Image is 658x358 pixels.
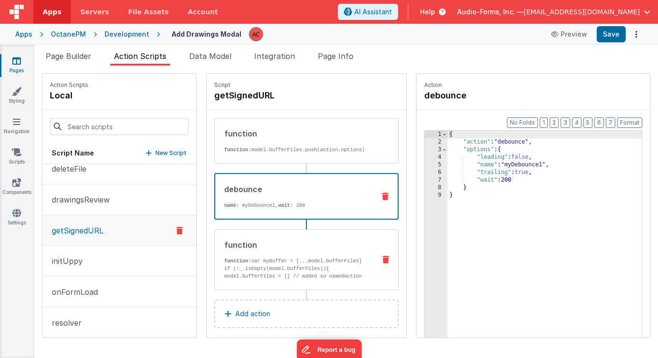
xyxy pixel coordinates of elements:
button: resolver [42,308,196,339]
strong: name [224,203,236,208]
span: Audio-Forms, Inc. — [457,7,524,17]
div: 4 [425,154,448,161]
button: New Script [146,148,187,158]
span: Servers [80,7,109,17]
div: OctanePM [51,29,86,39]
h4: Add Drawings Modal [172,30,241,38]
button: 2 [550,117,559,128]
p: getSignedURL [46,225,104,236]
span: Help [420,7,435,17]
span: Page Info [318,51,353,61]
button: Options [629,28,643,41]
input: Search scripts [50,118,189,135]
div: function [224,128,368,139]
div: 2 [425,138,448,146]
span: Integration [254,51,295,61]
div: Apps [15,29,32,39]
p: if (!_.isEmpty(model.bufferFiles)){ model.bufferFiles = [] // added so namedAction runSignedURL d... [224,265,368,303]
button: Add action [214,300,399,328]
span: Page Builder [46,51,91,61]
p: initUppy [46,255,83,267]
h4: local [50,89,88,102]
p: New Script [155,148,187,158]
button: Audio-Forms, Inc. — [EMAIL_ADDRESS][DOMAIN_NAME] [457,7,650,17]
div: Development [105,29,149,39]
button: 4 [572,117,582,128]
h4: getSignedURL [214,89,357,102]
p: Script [214,81,399,89]
strong: function: [224,258,251,264]
button: AI Assistant [338,4,398,20]
p: Action Scripts [50,81,88,89]
button: Save [597,26,626,42]
span: Data Model [189,51,231,61]
p: : myDebounce1, : 200 [224,202,367,209]
div: function [224,239,368,251]
button: Format [617,117,642,128]
button: initUppy [42,246,196,277]
h5: Script Name [52,148,94,158]
div: debounce [224,184,367,195]
div: 1 [425,131,448,138]
button: 3 [561,117,570,128]
button: 6 [594,117,604,128]
div: 8 [425,184,448,192]
div: 3 [425,146,448,154]
button: deleteFile [42,154,196,184]
p: Action [424,81,642,89]
strong: wait [278,203,290,208]
button: 5 [583,117,592,128]
button: No Folds [507,117,538,128]
button: getSignedURL [42,215,196,246]
span: AI Assistant [354,7,392,17]
div: 6 [425,169,448,176]
button: onFormLoad [42,277,196,308]
p: var myBuffer = [...model.bufferFiles] [224,257,368,265]
span: Apps [43,7,61,17]
p: Add action [235,308,270,319]
p: model.bufferFiles.push(action.options) [224,146,368,154]
h4: debounce [424,89,567,102]
strong: function: [224,147,251,153]
div: 5 [425,161,448,169]
button: drawingsReview [42,184,196,215]
p: resolver [46,317,82,329]
button: 7 [606,117,615,128]
div: 9 [425,192,448,199]
p: deleteFile [46,163,86,174]
p: onFormLoad [46,286,98,298]
span: Action Scripts [114,51,166,61]
span: File Assets [128,7,169,17]
div: 7 [425,176,448,184]
button: 1 [540,117,548,128]
p: drawingsReview [46,194,110,205]
button: Preview [545,27,593,42]
span: [EMAIL_ADDRESS][DOMAIN_NAME] [524,7,640,17]
img: e1205bf731cae5f591faad8638e24ab9 [249,28,263,41]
